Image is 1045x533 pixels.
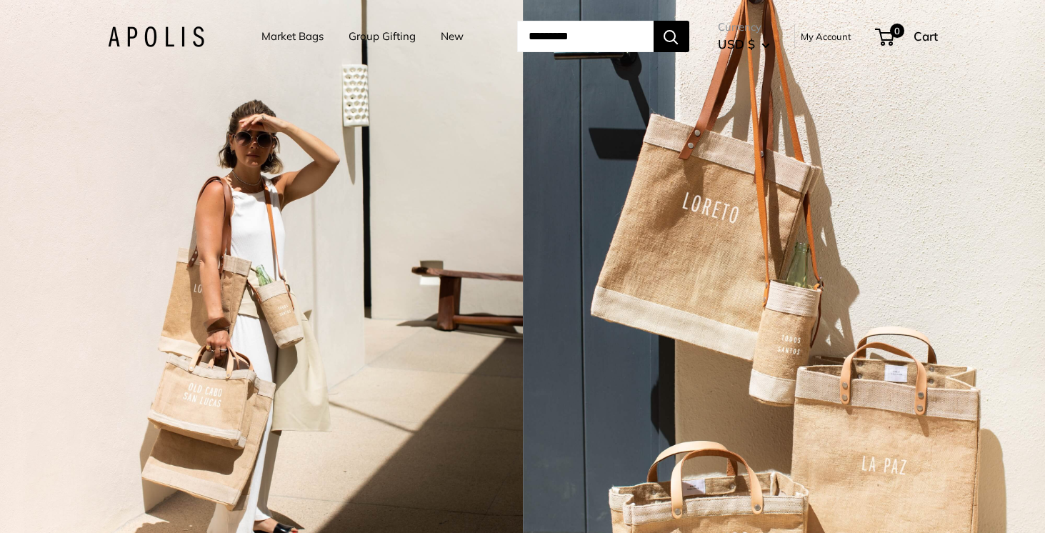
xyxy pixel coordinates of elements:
span: Currency [718,17,770,37]
a: 0 Cart [876,25,938,48]
span: Cart [914,29,938,44]
span: 0 [889,24,904,38]
span: USD $ [718,36,755,51]
input: Search... [517,21,654,52]
a: New [441,26,464,46]
a: Market Bags [261,26,324,46]
a: My Account [801,28,851,45]
img: Apolis [108,26,204,47]
button: Search [654,21,689,52]
button: USD $ [718,33,770,56]
a: Group Gifting [349,26,416,46]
